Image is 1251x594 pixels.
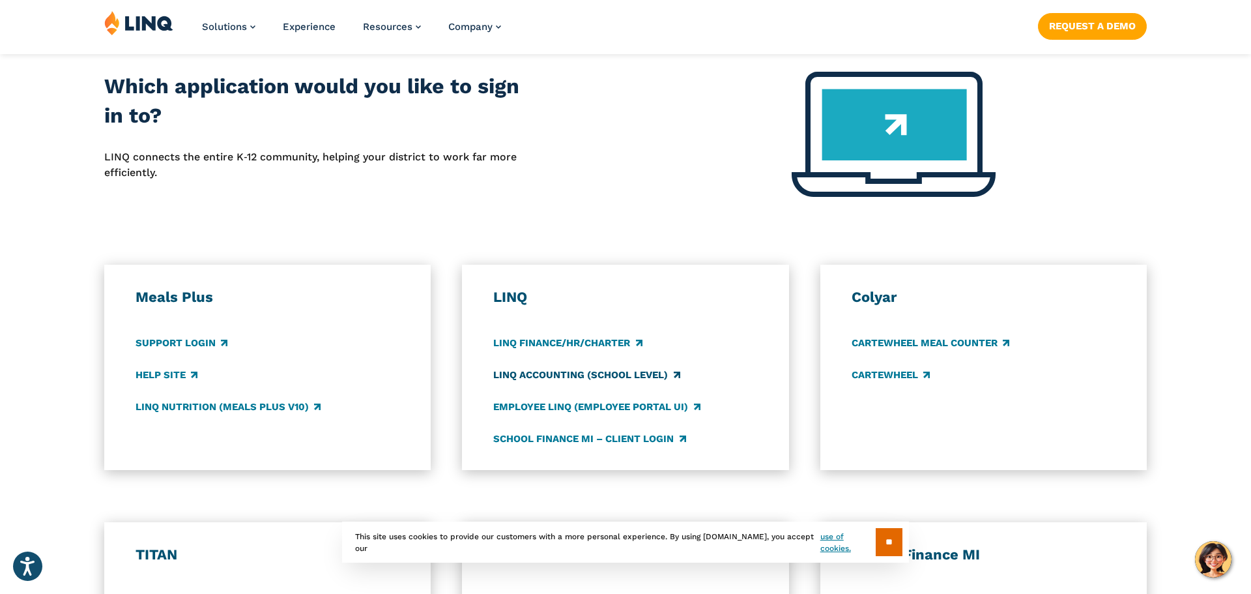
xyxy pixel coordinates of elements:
a: Experience [283,21,336,33]
a: CARTEWHEEL [852,368,930,382]
button: Hello, have a question? Let’s chat. [1195,541,1231,578]
a: LINQ Nutrition (Meals Plus v10) [136,400,321,414]
h3: LINQ [493,288,757,306]
a: School Finance MI – Client Login [493,432,685,446]
a: LINQ Finance/HR/Charter [493,336,642,350]
a: LINQ Accounting (school level) [493,368,680,382]
div: This site uses cookies to provide our customers with a more personal experience. By using [DOMAIN... [342,522,909,563]
span: Solutions [202,21,247,33]
img: LINQ | K‑12 Software [104,10,173,35]
a: Resources [363,21,421,33]
span: Resources [363,21,412,33]
a: CARTEWHEEL Meal Counter [852,336,1009,350]
a: Solutions [202,21,255,33]
h3: Colyar [852,288,1115,306]
span: Company [448,21,493,33]
a: Employee LINQ (Employee Portal UI) [493,400,700,414]
nav: Button Navigation [1038,10,1147,39]
h3: Meals Plus [136,288,399,306]
a: Company [448,21,501,33]
h2: Which application would you like to sign in to? [104,72,521,131]
a: use of cookies. [820,531,876,554]
a: Request a Demo [1038,13,1147,39]
a: Support Login [136,336,227,350]
nav: Primary Navigation [202,10,501,53]
a: Help Site [136,368,197,382]
p: LINQ connects the entire K‑12 community, helping your district to work far more efficiently. [104,149,521,181]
